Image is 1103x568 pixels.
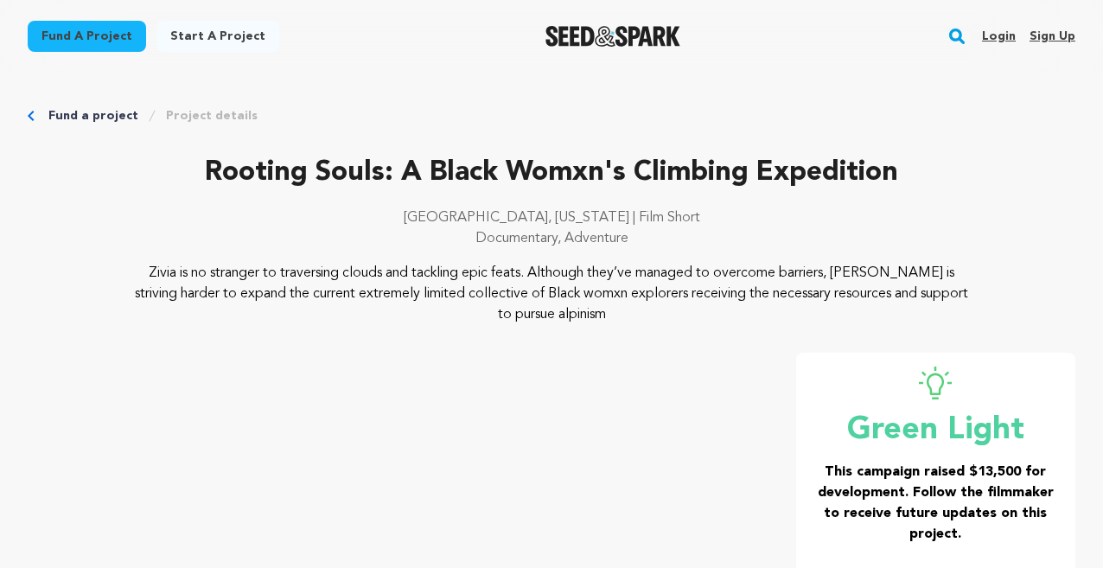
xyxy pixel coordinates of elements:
p: Rooting Souls: A Black Womxn's Climbing Expedition [28,152,1075,194]
p: Documentary, Adventure [28,228,1075,249]
a: Login [982,22,1016,50]
a: Fund a project [28,21,146,52]
p: [GEOGRAPHIC_DATA], [US_STATE] | Film Short [28,207,1075,228]
h3: This campaign raised $13,500 for development. Follow the filmmaker to receive future updates on t... [817,462,1055,545]
a: Start a project [156,21,279,52]
p: Zivia is no stranger to traversing clouds and tackling epic feats. Although they’ve managed to ov... [132,263,971,325]
a: Project details [166,107,258,124]
a: Fund a project [48,107,138,124]
div: Breadcrumb [28,107,1075,124]
a: Seed&Spark Homepage [545,26,681,47]
a: Sign up [1030,22,1075,50]
img: Seed&Spark Logo Dark Mode [545,26,681,47]
p: Green Light [817,413,1055,448]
